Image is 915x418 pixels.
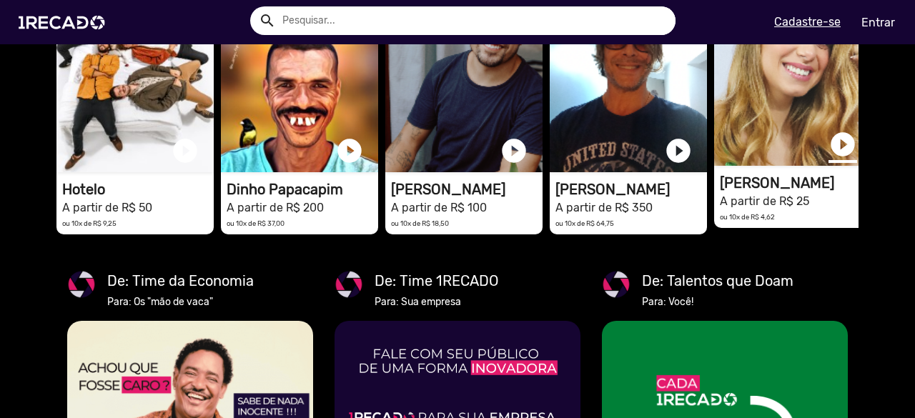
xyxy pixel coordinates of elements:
[555,181,707,198] h1: [PERSON_NAME]
[391,181,543,198] h1: [PERSON_NAME]
[720,174,871,191] h1: [PERSON_NAME]
[829,130,857,159] a: play_circle_filled
[107,270,254,292] mat-card-title: De: Time da Economia
[391,219,449,227] small: ou 10x de R$ 18,50
[375,294,499,309] mat-card-subtitle: Para: Sua empresa
[375,270,499,292] mat-card-title: De: Time 1RECADO
[664,136,693,165] a: play_circle_filled
[774,15,841,29] u: Cadastre-se
[642,270,793,292] mat-card-title: De: Talentos que Doam
[259,12,276,29] mat-icon: Example home icon
[62,181,214,198] h1: Hotelo
[62,219,117,227] small: ou 10x de R$ 9,25
[272,6,676,35] input: Pesquisar...
[171,136,199,165] a: play_circle_filled
[391,201,487,214] small: A partir de R$ 100
[720,213,775,221] small: ou 10x de R$ 4,62
[720,194,809,208] small: A partir de R$ 25
[335,136,364,165] a: play_circle_filled
[254,7,279,32] button: Example home icon
[227,181,378,198] h1: Dinho Papacapim
[555,219,614,227] small: ou 10x de R$ 64,75
[227,219,285,227] small: ou 10x de R$ 37,00
[62,201,152,214] small: A partir de R$ 50
[227,201,324,214] small: A partir de R$ 200
[642,294,793,309] mat-card-subtitle: Para: Você!
[555,201,653,214] small: A partir de R$ 350
[852,10,904,35] a: Entrar
[500,136,528,165] a: play_circle_filled
[107,294,254,309] mat-card-subtitle: Para: Os "mão de vaca"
